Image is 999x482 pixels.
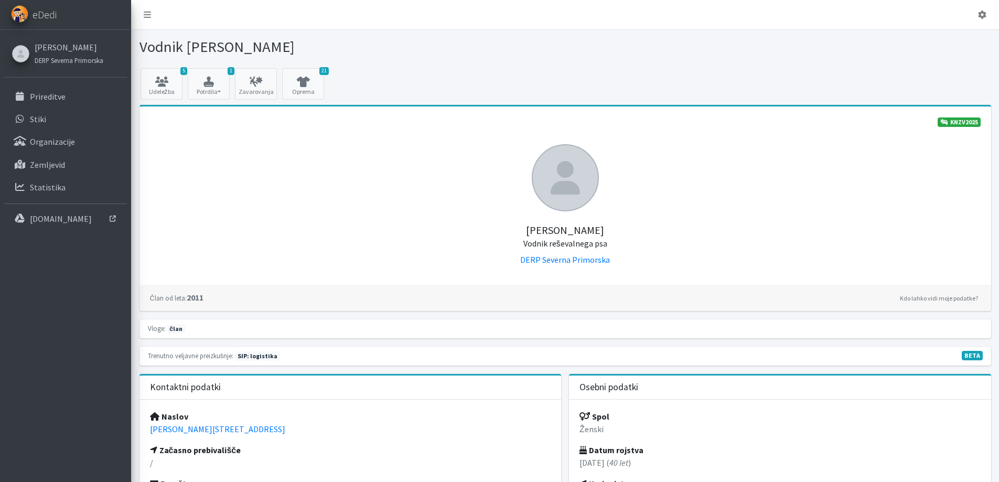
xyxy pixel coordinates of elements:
a: DERP Severna Primorska [35,53,103,66]
p: / [150,456,551,469]
span: 5 [180,67,187,75]
strong: Naslov [150,411,188,422]
h1: Vodnik [PERSON_NAME] [139,38,562,56]
p: Stiki [30,114,46,124]
button: 1 Potrdila [188,68,230,100]
small: Trenutno veljavne preizkušnje: [148,351,233,360]
a: Zavarovanja [235,68,277,100]
a: [DOMAIN_NAME] [4,208,127,229]
p: Organizacije [30,136,75,147]
span: V fazi razvoja [962,351,983,360]
strong: Začasno prebivališče [150,445,241,455]
a: Zemljevid [4,154,127,175]
strong: 2011 [150,292,203,303]
span: član [167,324,185,334]
a: Stiki [4,109,127,130]
p: [DOMAIN_NAME] [30,213,92,224]
a: 5 Udeležba [141,68,182,100]
h5: [PERSON_NAME] [150,211,981,249]
a: DERP Severna Primorska [520,254,610,265]
strong: Spol [579,411,609,422]
small: Vloge: [148,324,166,333]
p: Ženski [579,423,981,435]
small: DERP Severna Primorska [35,56,103,65]
a: Prireditve [4,86,127,107]
small: Član od leta: [150,294,187,302]
span: Naslednja preizkušnja: jesen 2026 [235,351,280,361]
a: Kdo lahko vidi moje podatke? [897,292,981,305]
strong: Datum rojstva [579,445,643,455]
span: 1 [228,67,234,75]
h3: Kontaktni podatki [150,382,221,393]
a: Statistika [4,177,127,198]
span: 21 [319,67,329,75]
a: Organizacije [4,131,127,152]
h3: Osebni podatki [579,382,638,393]
p: Zemljevid [30,159,65,170]
em: 40 let [609,457,628,468]
p: [DATE] ( ) [579,456,981,469]
span: eDedi [33,7,57,23]
a: [PERSON_NAME] [35,41,103,53]
a: 21 Oprema [282,68,324,100]
p: Statistika [30,182,66,192]
p: Prireditve [30,91,66,102]
a: [PERSON_NAME][STREET_ADDRESS] [150,424,285,434]
a: KNZV2025 [938,117,981,127]
img: eDedi [11,5,28,23]
small: Vodnik reševalnega psa [523,238,607,249]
